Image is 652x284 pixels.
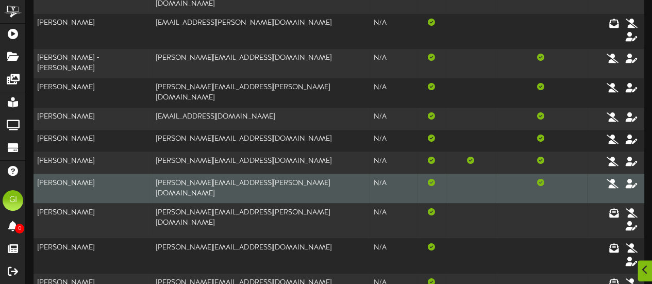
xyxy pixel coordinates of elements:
td: [PERSON_NAME] [34,203,152,238]
td: [PERSON_NAME] [34,108,152,130]
div: GI [3,190,23,211]
td: N/A [370,130,417,152]
td: [PERSON_NAME] [34,238,152,273]
td: N/A [370,174,417,203]
td: N/A [370,78,417,108]
td: N/A [370,152,417,174]
td: [PERSON_NAME][EMAIL_ADDRESS][DOMAIN_NAME] [152,238,370,273]
td: [PERSON_NAME][EMAIL_ADDRESS][PERSON_NAME][DOMAIN_NAME] [152,78,370,108]
td: N/A [370,108,417,130]
td: N/A [370,203,417,238]
td: [EMAIL_ADDRESS][DOMAIN_NAME] [152,108,370,130]
td: [PERSON_NAME] [34,14,152,49]
td: [PERSON_NAME][EMAIL_ADDRESS][PERSON_NAME][DOMAIN_NAME] [152,174,370,203]
td: [PERSON_NAME] [34,78,152,108]
td: [PERSON_NAME][EMAIL_ADDRESS][DOMAIN_NAME] [152,130,370,152]
td: [PERSON_NAME][EMAIL_ADDRESS][DOMAIN_NAME] [152,49,370,78]
td: N/A [370,238,417,273]
td: [EMAIL_ADDRESS][PERSON_NAME][DOMAIN_NAME] [152,14,370,49]
td: N/A [370,14,417,49]
td: [PERSON_NAME] [34,174,152,203]
td: [PERSON_NAME] [34,152,152,174]
td: [PERSON_NAME][EMAIL_ADDRESS][PERSON_NAME][DOMAIN_NAME] [152,203,370,238]
td: [PERSON_NAME][EMAIL_ADDRESS][DOMAIN_NAME] [152,152,370,174]
td: [PERSON_NAME] [34,130,152,152]
span: 0 [15,224,24,233]
td: [PERSON_NAME] -[PERSON_NAME] [34,49,152,78]
td: N/A [370,49,417,78]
